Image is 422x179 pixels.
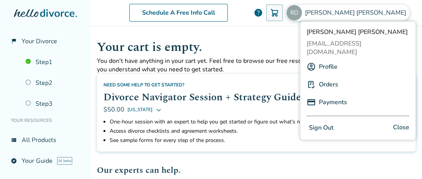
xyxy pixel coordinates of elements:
[97,57,416,74] p: You don't have anything in your cart yet. Feel free to browse our free resources or get our strat...
[103,82,185,88] span: Need some help to get started?
[393,122,409,133] span: Close
[307,122,336,133] button: Sign Out
[6,32,85,50] a: flag_2Your Divorce
[319,77,338,92] a: Orders
[383,142,422,179] iframe: Chat Widget
[307,28,409,36] span: [PERSON_NAME] [PERSON_NAME]
[129,4,228,22] a: Schedule A Free Info Call
[11,38,17,44] span: flag_2
[307,39,409,56] span: [EMAIL_ADDRESS][DOMAIN_NAME]
[103,89,345,105] h2: Divorce Navigator Session + Strategy Guide
[21,53,85,71] a: Step1
[22,37,57,46] span: Your Divorce
[110,127,345,136] li: Access divorce checklists and agreement worksheets.
[6,113,85,128] li: Your Resources
[21,95,85,113] a: Step3
[11,137,17,143] span: view_list
[103,105,124,114] span: $50.00
[127,105,153,114] span: [US_STATE]
[305,8,409,17] span: [PERSON_NAME] [PERSON_NAME]
[307,62,316,71] img: A
[21,74,85,92] a: Step2
[127,105,162,114] button: [US_STATE]
[307,80,316,89] img: P
[57,157,72,165] span: AI beta
[11,158,17,164] span: explore
[110,117,345,127] li: One-hour session with an expert to help you get started or figure out what's next.
[254,8,263,17] a: help
[286,5,302,20] img: robdav@tds.net
[307,98,316,107] img: P
[319,95,347,110] a: Payments
[319,59,337,74] a: Profile
[6,152,85,170] a: exploreYour GuideAI beta
[110,136,345,145] li: See sample forms for every step of the process.
[97,164,416,177] h2: Our experts can help.
[97,38,416,57] h1: Your cart is empty.
[270,8,279,17] img: Cart
[6,131,85,149] a: view_listAll Products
